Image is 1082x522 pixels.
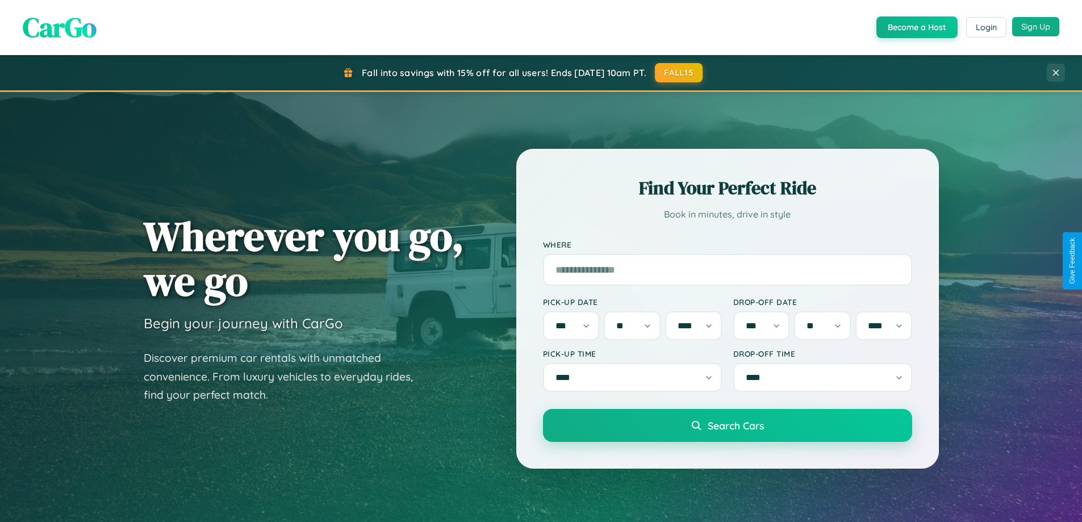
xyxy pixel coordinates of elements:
h3: Begin your journey with CarGo [144,315,343,332]
label: Drop-off Date [733,297,912,307]
label: Pick-up Date [543,297,722,307]
span: Search Cars [708,419,764,432]
label: Pick-up Time [543,349,722,358]
div: Give Feedback [1068,238,1076,284]
button: Login [966,17,1006,37]
button: Search Cars [543,409,912,442]
label: Drop-off Time [733,349,912,358]
button: Become a Host [876,16,958,38]
button: FALL15 [655,63,703,82]
h1: Wherever you go, we go [144,214,464,303]
p: Book in minutes, drive in style [543,206,912,223]
label: Where [543,240,912,249]
h2: Find Your Perfect Ride [543,176,912,201]
button: Sign Up [1012,17,1059,36]
p: Discover premium car rentals with unmatched convenience. From luxury vehicles to everyday rides, ... [144,349,428,404]
span: Fall into savings with 15% off for all users! Ends [DATE] 10am PT. [362,67,646,78]
span: CarGo [23,9,97,46]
